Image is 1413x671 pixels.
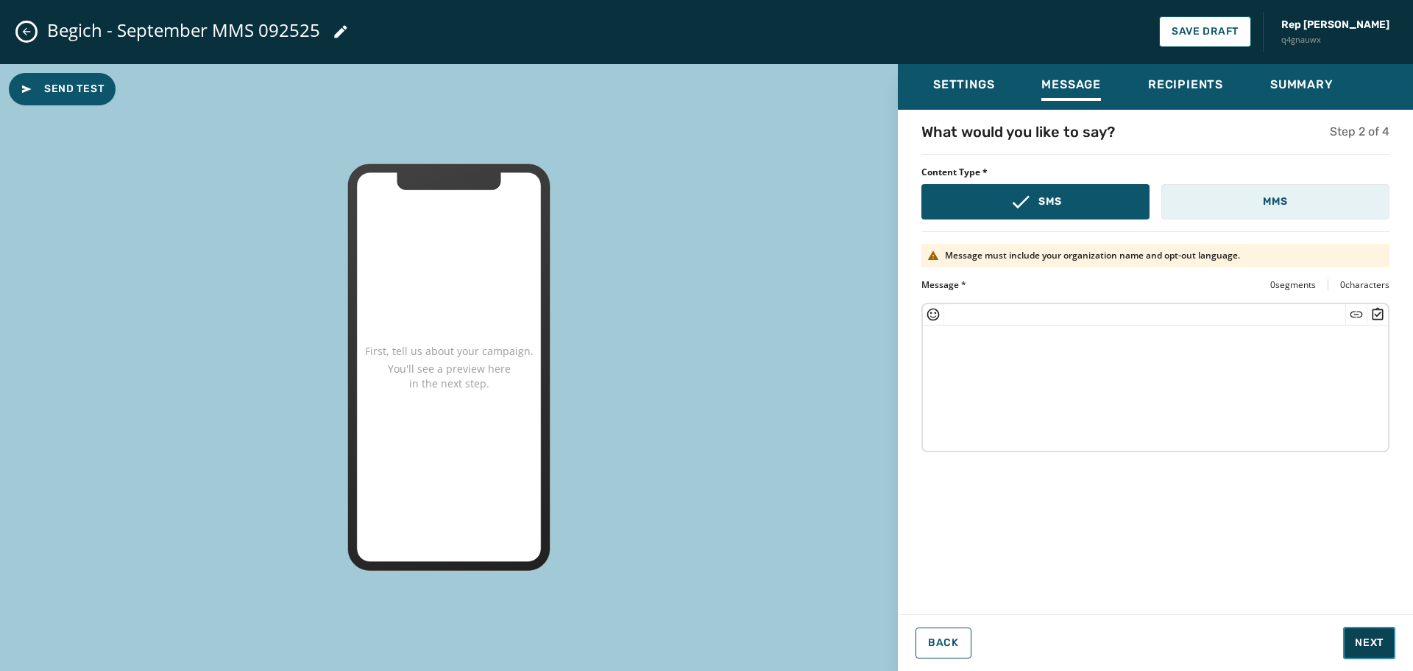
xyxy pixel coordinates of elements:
[933,77,994,92] span: Settings
[1161,184,1389,219] button: MMS
[1270,77,1334,92] span: Summary
[1148,77,1223,92] span: Recipients
[945,250,1240,261] p: Message must include your organization name and opt-out language.
[1349,307,1364,322] button: Insert Short Link
[1136,70,1235,104] button: Recipients
[1340,279,1389,291] span: 0 characters
[916,628,971,658] button: Back
[1258,70,1345,104] button: Summary
[921,70,1006,104] button: Settings
[1281,34,1389,46] span: q4gnauwx
[47,18,320,42] span: Begich - September MMS 092525
[1355,636,1384,650] span: Next
[1370,307,1385,322] button: Insert Survey
[1030,70,1113,104] button: Message
[1172,26,1239,38] span: Save Draft
[926,307,941,322] button: Insert Emoji
[921,122,1115,142] h4: What would you like to say?
[388,362,511,376] p: You'll see a preview here
[921,184,1150,219] button: SMS
[1270,279,1316,291] span: 0 segments
[1330,123,1389,141] h5: Step 2 of 4
[928,637,959,649] span: Back
[409,376,489,391] p: in the next step.
[1041,77,1101,92] span: Message
[921,279,966,291] label: Message *
[1343,627,1395,659] button: Next
[1281,18,1389,32] span: Rep [PERSON_NAME]
[1038,194,1061,209] p: SMS
[1159,16,1251,47] button: Save Draft
[921,166,1389,178] span: Content Type *
[365,344,534,359] p: First, tell us about your campaign.
[1263,194,1287,209] p: MMS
